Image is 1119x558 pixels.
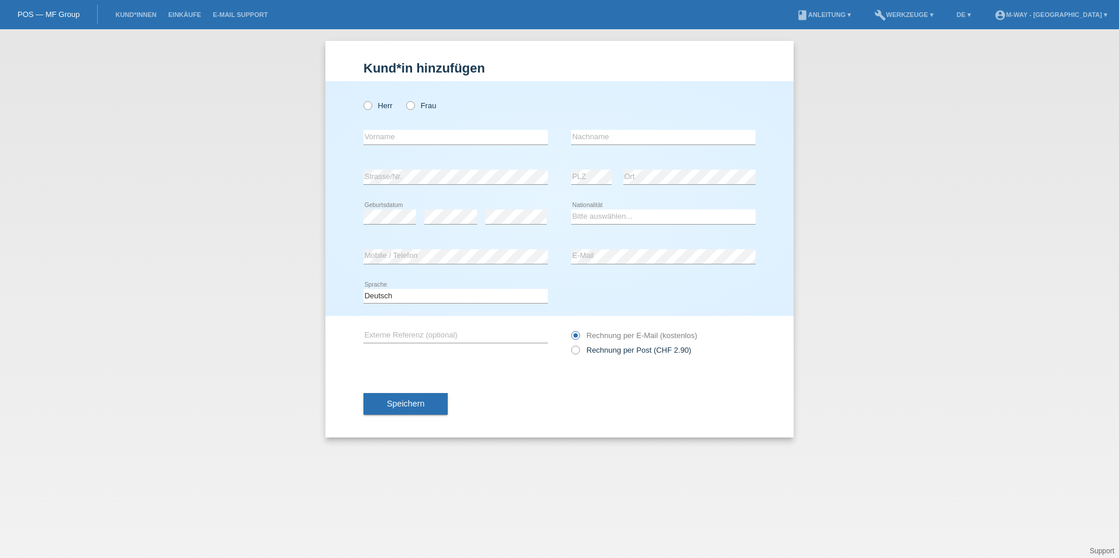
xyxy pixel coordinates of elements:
h1: Kund*in hinzufügen [363,61,756,75]
a: DE ▾ [951,11,977,18]
i: account_circle [994,9,1006,21]
input: Herr [363,101,371,109]
i: build [874,9,886,21]
a: Einkäufe [162,11,207,18]
input: Rechnung per E-Mail (kostenlos) [571,331,579,346]
label: Rechnung per E-Mail (kostenlos) [571,331,697,340]
a: bookAnleitung ▾ [791,11,857,18]
label: Frau [406,101,436,110]
a: account_circlem-way - [GEOGRAPHIC_DATA] ▾ [988,11,1113,18]
a: Support [1090,547,1114,555]
label: Rechnung per Post (CHF 2.90) [571,346,691,354]
a: E-Mail Support [207,11,274,18]
label: Herr [363,101,393,110]
a: buildWerkzeuge ▾ [869,11,939,18]
input: Rechnung per Post (CHF 2.90) [571,346,579,360]
button: Speichern [363,393,448,415]
a: POS — MF Group [18,10,80,19]
span: Speichern [387,399,424,408]
input: Frau [406,101,414,109]
i: book [797,9,808,21]
a: Kund*innen [109,11,162,18]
